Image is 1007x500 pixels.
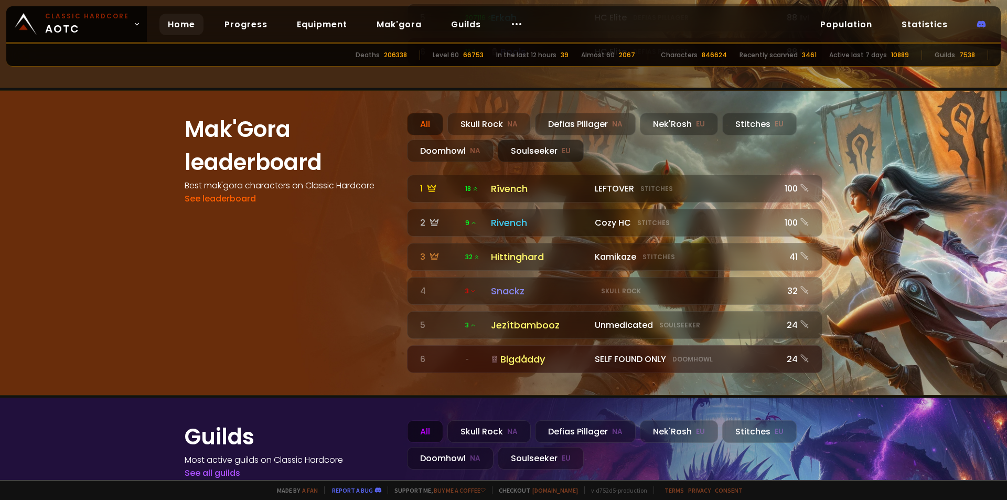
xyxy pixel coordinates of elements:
[595,353,776,366] div: SELF FOUND ONLY
[407,345,822,373] a: 6 -BigdåddySELF FOUND ONLYDoomhowl24
[185,453,394,466] h4: Most active guilds on Classic Hardcore
[498,447,584,470] div: Soulseeker
[722,113,797,135] div: Stitches
[612,427,623,437] small: NA
[465,184,478,194] span: 18
[465,355,469,364] span: -
[45,12,129,21] small: Classic Hardcore
[465,252,480,262] span: 32
[640,184,673,194] small: Stitches
[561,50,569,60] div: 39
[595,182,776,195] div: LEFTOVER
[775,119,784,130] small: EU
[581,50,615,60] div: Almost 60
[659,321,700,330] small: Soulseeker
[562,146,571,156] small: EU
[491,352,588,366] div: Bigdåddy
[407,277,822,305] a: 4 3 SnackzSkull Rock32
[782,250,809,263] div: 41
[407,447,494,470] div: Doomhowl
[463,50,484,60] div: 66753
[782,318,809,332] div: 24
[434,486,486,494] a: Buy me a coffee
[470,453,480,464] small: NA
[407,209,822,237] a: 2 9RivenchCozy HCStitches100
[420,318,459,332] div: 5
[470,146,480,156] small: NA
[384,50,407,60] div: 206338
[271,486,318,494] span: Made by
[782,353,809,366] div: 24
[702,50,727,60] div: 846624
[356,50,380,60] div: Deaths
[595,318,776,332] div: Unmedicated
[407,4,822,31] a: 5 207116 Erkah HC EliteDefias Pillager88ilvl
[368,14,430,35] a: Mak'gora
[665,486,684,494] a: Terms
[782,216,809,229] div: 100
[465,218,477,228] span: 9
[696,427,705,437] small: EU
[562,453,571,464] small: EU
[185,113,394,179] h1: Mak'Gora leaderboard
[619,50,635,60] div: 2067
[740,50,798,60] div: Recently scanned
[496,50,556,60] div: In the last 12 hours
[420,284,459,297] div: 4
[661,50,698,60] div: Characters
[443,14,489,35] a: Guilds
[216,14,276,35] a: Progress
[959,50,975,60] div: 7538
[491,250,588,264] div: Hittinghard
[893,14,956,35] a: Statistics
[491,216,588,230] div: Rivench
[465,286,476,296] span: 3
[535,113,636,135] div: Defias Pillager
[612,119,623,130] small: NA
[595,250,776,263] div: Kamikaze
[185,193,256,205] a: See leaderboard
[45,12,129,37] span: AOTC
[407,420,443,443] div: All
[637,218,670,228] small: Stitches
[332,486,373,494] a: Report a bug
[507,119,518,130] small: NA
[640,113,718,135] div: Nek'Rosh
[420,250,459,263] div: 3
[420,216,459,229] div: 2
[407,113,443,135] div: All
[935,50,955,60] div: Guilds
[696,119,705,130] small: EU
[812,14,881,35] a: Population
[640,420,718,443] div: Nek'Rosh
[532,486,578,494] a: [DOMAIN_NAME]
[388,486,486,494] span: Support me,
[802,50,817,60] div: 3461
[159,14,203,35] a: Home
[433,50,459,60] div: Level 60
[601,286,641,296] small: Skull Rock
[507,427,518,437] small: NA
[584,486,647,494] span: v. d752d5 - production
[407,175,822,203] a: 1 18 RîvenchLEFTOVERStitches100
[491,318,588,332] div: Jezítbambooz
[775,427,784,437] small: EU
[782,284,809,297] div: 32
[420,353,459,366] div: 6
[595,216,776,229] div: Cozy HC
[891,50,909,60] div: 10889
[288,14,356,35] a: Equipment
[407,243,822,271] a: 3 32 HittinghardKamikazeStitches41
[407,311,822,339] a: 5 3JezítbamboozUnmedicatedSoulseeker24
[498,140,584,162] div: Soulseeker
[447,420,531,443] div: Skull Rock
[407,140,494,162] div: Doomhowl
[185,467,240,479] a: See all guilds
[715,486,743,494] a: Consent
[722,420,797,443] div: Stitches
[302,486,318,494] a: a fan
[492,486,578,494] span: Checkout
[420,182,459,195] div: 1
[829,50,887,60] div: Active last 7 days
[491,182,588,196] div: Rîvench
